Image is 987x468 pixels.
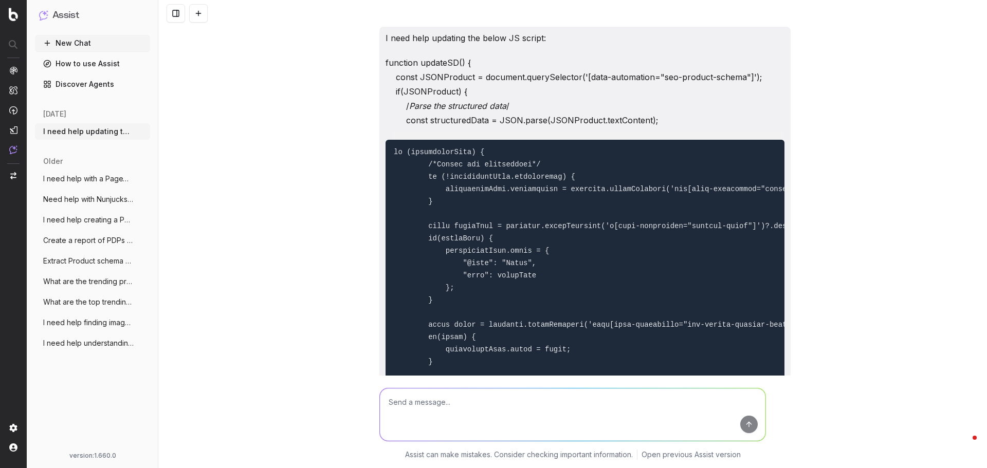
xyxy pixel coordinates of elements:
img: Botify logo [9,8,18,21]
img: Analytics [9,66,17,74]
span: Create a report of PDPs and whether they [43,235,134,246]
iframe: Intercom live chat [952,433,977,458]
p: Assist can make mistakes. Consider checking important information. [405,450,633,460]
img: Studio [9,126,17,134]
span: I need help understanding the reason beh [43,338,134,348]
button: Create a report of PDPs and whether they [35,232,150,249]
img: My account [9,443,17,452]
img: Activation [9,106,17,115]
button: I need help creating a PageWorker optimi [35,212,150,228]
span: I need help creating a PageWorker optimi [43,215,134,225]
button: What are the trending products for the u [35,273,150,290]
img: Assist [9,145,17,154]
span: What are the trending products for the u [43,276,134,287]
img: Switch project [10,172,16,179]
p: function updateSD() { const JSONProduct = document.querySelector('[data-automation="seo-product-s... [386,55,784,127]
button: Extract Product schema markup for this p [35,253,150,269]
span: [DATE] [43,109,66,119]
img: Setting [9,424,17,432]
button: What are the top trending products for 2 [35,294,150,310]
button: Need help with Nunjucks to use for avail [35,191,150,208]
button: I need help with a PageWorkers optimisat [35,171,150,187]
a: How to use Assist [35,55,150,72]
em: Parse the structured data [409,101,506,111]
span: I need help with a PageWorkers optimisat [43,174,134,184]
span: Need help with Nunjucks to use for avail [43,194,134,204]
button: Assist [39,8,146,23]
img: Assist [39,10,48,20]
a: Discover Agents [35,76,150,92]
button: I need help updating the below JS script [35,123,150,140]
a: Open previous Assist version [642,450,741,460]
button: I need help understanding the reason beh [35,335,150,351]
div: version: 1.660.0 [39,452,146,460]
span: What are the top trending products for 2 [43,297,134,307]
span: older [43,156,63,166]
span: I need help finding images with missing [43,317,134,328]
img: Intelligence [9,86,17,95]
h1: Assist [52,8,79,23]
span: I need help updating the below JS script [43,126,134,137]
span: Extract Product schema markup for this p [43,256,134,266]
button: New Chat [35,35,150,51]
button: I need help finding images with missing [35,314,150,331]
p: I need help updating the below JS script: [386,31,784,45]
